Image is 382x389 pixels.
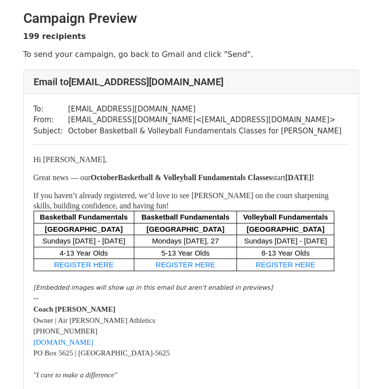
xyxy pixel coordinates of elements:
[23,32,86,41] strong: 199 recipients
[54,260,114,269] font: REGISTER HERE
[34,104,68,115] td: To:
[68,126,342,137] td: October Basketball & Volleyball Fundamentals Classes for [PERSON_NAME]
[243,213,328,221] font: Volleyball Fundamentals
[45,225,123,233] font: [GEOGRAPHIC_DATA]
[34,114,68,126] td: From:
[68,114,342,126] td: [EMAIL_ADDRESS][DOMAIN_NAME] < [EMAIL_ADDRESS][DOMAIN_NAME] >
[34,126,68,137] td: Subject:
[261,249,309,257] font: 8-13 Year Olds
[152,237,218,245] font: Mondays [DATE], 27
[256,260,316,269] font: REGISTER HERE
[34,338,93,346] a: [DOMAIN_NAME]
[146,225,224,233] font: [GEOGRAPHIC_DATA]
[161,249,209,257] font: 5-13 Year Olds
[34,282,349,293] div: ​ ​
[244,237,327,245] span: Sundays [DATE] - [DATE]
[156,260,216,269] font: REGISTER HERE
[256,260,316,269] a: REGISTER HERE
[156,260,216,269] a: REGISTER HERE
[34,284,273,291] em: [Embedded images will show up in this email but aren't enabled in previews]
[142,213,230,221] font: Basketball Fundamentals
[68,104,342,115] td: [EMAIL_ADDRESS][DOMAIN_NAME]
[34,305,156,346] font: Owner | Air [PERSON_NAME] Athletics [PHONE_NUMBER]
[34,155,107,164] font: Hi [PERSON_NAME],
[91,173,118,182] b: October
[54,260,114,269] a: REGISTER HERE
[40,213,128,221] font: Basketball Fundamentals
[34,173,316,182] font: Great news — our start
[23,10,359,27] h2: Campaign Preview
[34,349,170,357] font: PO Box 5625 | [GEOGRAPHIC_DATA]-5625
[285,173,314,182] strong: [DATE]!
[118,173,272,182] strong: Basketball & Volleyball Fundamentals Classes
[34,191,329,210] font: If you haven’t already registered, we’d love to see [PERSON_NAME] on the court sharpening skills,...
[34,371,118,379] font: "I care to make a difference"
[34,76,349,88] h4: Email to [EMAIL_ADDRESS][DOMAIN_NAME]
[23,49,359,59] p: To send your campaign, go back to Gmail and click "Send".
[34,294,39,303] span: --
[34,305,116,313] b: Coach [PERSON_NAME]
[60,249,108,257] font: 4-13 Year Olds
[247,225,325,233] font: [GEOGRAPHIC_DATA]
[42,237,125,245] font: Sundays [DATE] - [DATE]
